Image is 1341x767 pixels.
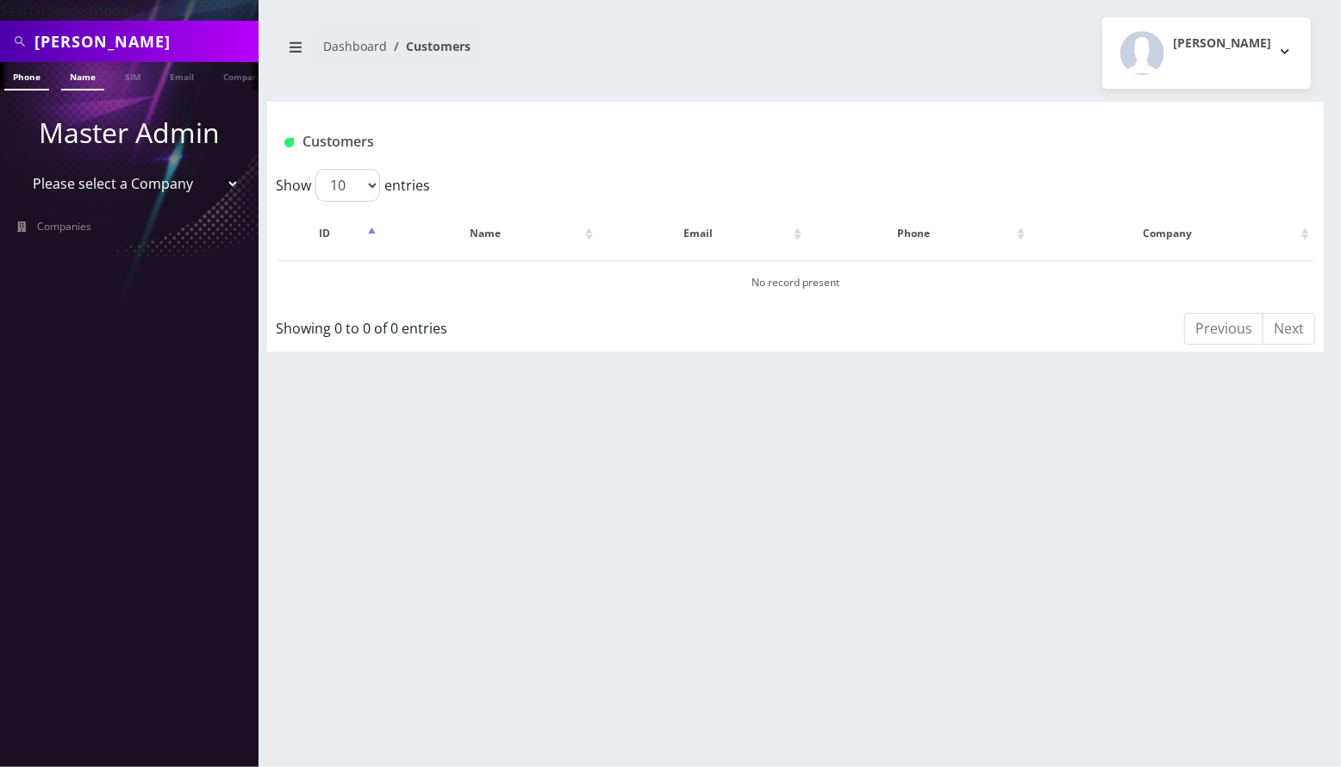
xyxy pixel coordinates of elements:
th: Company: activate to sort column ascending [1031,209,1313,259]
input: Search All Companies [34,25,254,58]
button: [PERSON_NAME] [1102,17,1311,89]
strong: Global [89,1,134,20]
a: Email [161,62,203,89]
select: Showentries [315,169,380,202]
td: No record present [278,260,1313,304]
div: Showing 0 to 0 of 0 entries [276,311,696,339]
label: Show entries [276,169,430,202]
nav: breadcrumb [280,28,783,78]
th: Phone: activate to sort column ascending [808,209,1029,259]
a: Company [215,62,272,89]
a: Next [1263,313,1315,345]
span: Companies [38,219,92,234]
th: Name: activate to sort column ascending [382,209,597,259]
th: ID: activate to sort column descending [278,209,380,259]
h1: Customers [284,134,1132,150]
h2: [PERSON_NAME] [1173,36,1271,51]
a: Dashboard [323,38,387,54]
a: Previous [1184,313,1263,345]
a: Name [61,62,104,90]
th: Email: activate to sort column ascending [599,209,805,259]
li: Customers [387,37,471,55]
a: Phone [4,62,49,90]
a: SIM [116,62,149,89]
